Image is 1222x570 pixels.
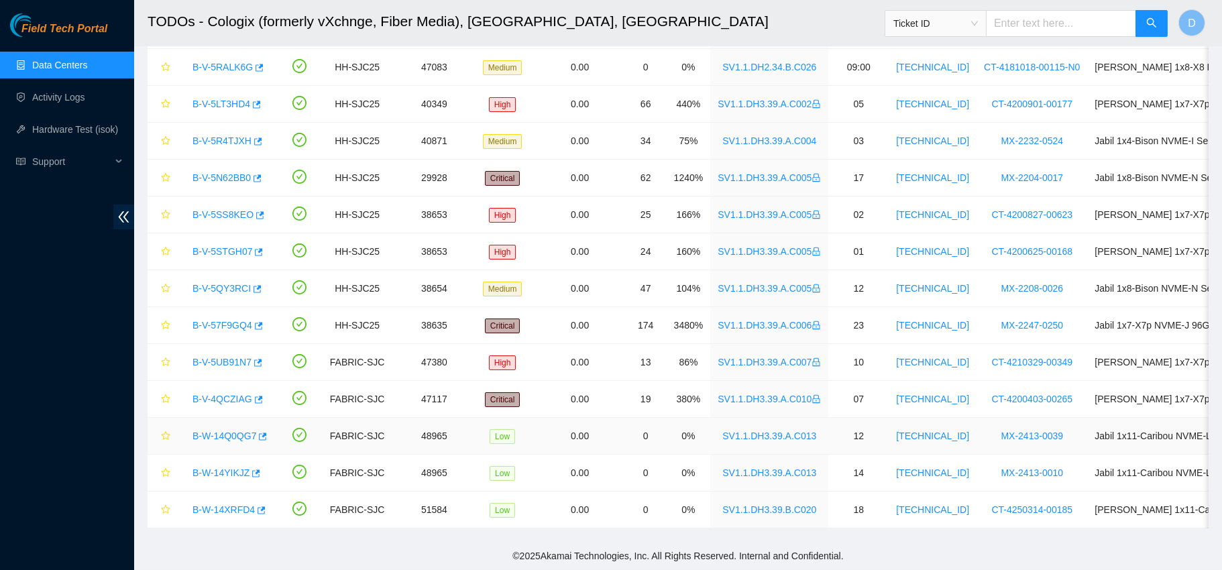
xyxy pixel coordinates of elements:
[161,505,170,516] span: star
[155,56,171,78] button: star
[667,160,711,196] td: 1240%
[667,344,711,381] td: 86%
[535,86,624,123] td: 0.00
[718,394,821,404] a: SV1.1.DH3.39.A.C010lock
[722,504,816,515] a: SV1.1.DH3.39.B.C020
[535,455,624,492] td: 0.00
[155,462,171,483] button: star
[667,418,711,455] td: 0%
[625,307,667,344] td: 174
[393,123,476,160] td: 40871
[984,62,1080,72] a: CT-4181018-00115-N0
[393,233,476,270] td: 38653
[292,243,307,258] span: check-circle
[321,381,393,418] td: FABRIC-SJC
[489,208,516,223] span: High
[812,394,821,404] span: lock
[896,209,969,220] a: [TECHNICAL_ID]
[896,320,969,331] a: [TECHNICAL_ID]
[192,209,254,220] a: B-V-5SS8KEO
[161,210,170,221] span: star
[1146,17,1157,30] span: search
[321,86,393,123] td: HH-SJC25
[828,196,889,233] td: 02
[667,455,711,492] td: 0%
[896,431,969,441] a: [TECHNICAL_ID]
[893,13,978,34] span: Ticket ID
[192,504,255,515] a: B-W-14XRFD4
[625,233,667,270] td: 24
[896,467,969,478] a: [TECHNICAL_ID]
[32,124,118,135] a: Hardware Test (isok)
[896,62,969,72] a: [TECHNICAL_ID]
[321,270,393,307] td: HH-SJC25
[161,136,170,147] span: star
[485,392,520,407] span: Critical
[625,492,667,528] td: 0
[483,60,522,75] span: Medium
[155,130,171,152] button: star
[991,504,1072,515] a: CT-4250314-00185
[718,172,821,183] a: SV1.1.DH3.39.A.C005lock
[393,418,476,455] td: 48965
[625,86,667,123] td: 66
[718,246,821,257] a: SV1.1.DH3.39.A.C005lock
[292,59,307,73] span: check-circle
[393,492,476,528] td: 51584
[625,160,667,196] td: 62
[192,357,252,367] a: B-V-5UB91N7
[155,425,171,447] button: star
[718,209,821,220] a: SV1.1.DH3.39.A.C005lock
[292,428,307,442] span: check-circle
[485,171,520,186] span: Critical
[1001,467,1063,478] a: MX-2413-0010
[485,319,520,333] span: Critical
[896,394,969,404] a: [TECHNICAL_ID]
[489,97,516,112] span: High
[161,173,170,184] span: star
[625,344,667,381] td: 13
[828,307,889,344] td: 23
[321,160,393,196] td: HH-SJC25
[991,357,1072,367] a: CT-4210329-00349
[625,123,667,160] td: 34
[718,357,821,367] a: SV1.1.DH3.39.A.C007lock
[812,173,821,182] span: lock
[1001,431,1063,441] a: MX-2413-0039
[535,123,624,160] td: 0.00
[393,49,476,86] td: 47083
[812,210,821,219] span: lock
[321,344,393,381] td: FABRIC-SJC
[155,204,171,225] button: star
[161,247,170,258] span: star
[155,241,171,262] button: star
[667,233,711,270] td: 160%
[192,99,250,109] a: B-V-5LT3HD4
[722,431,816,441] a: SV1.1.DH3.39.A.C013
[991,246,1072,257] a: CT-4200625-00168
[393,160,476,196] td: 29928
[490,429,515,444] span: Low
[718,283,821,294] a: SV1.1.DH3.39.A.C005lock
[667,196,711,233] td: 166%
[812,247,821,256] span: lock
[161,99,170,110] span: star
[535,344,624,381] td: 0.00
[292,207,307,221] span: check-circle
[134,542,1222,570] footer: © 2025 Akamai Technologies, Inc. All Rights Reserved. Internal and Confidential.
[192,135,252,146] a: B-V-5R4TJXH
[718,99,821,109] a: SV1.1.DH3.39.A.C002lock
[161,394,170,405] span: star
[722,135,816,146] a: SV1.1.DH3.39.A.C004
[625,196,667,233] td: 25
[161,321,170,331] span: star
[321,492,393,528] td: FABRIC-SJC
[535,381,624,418] td: 0.00
[10,24,107,42] a: Akamai TechnologiesField Tech Portal
[828,418,889,455] td: 12
[991,99,1072,109] a: CT-4200901-00177
[393,381,476,418] td: 47117
[490,466,515,481] span: Low
[161,357,170,368] span: star
[321,196,393,233] td: HH-SJC25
